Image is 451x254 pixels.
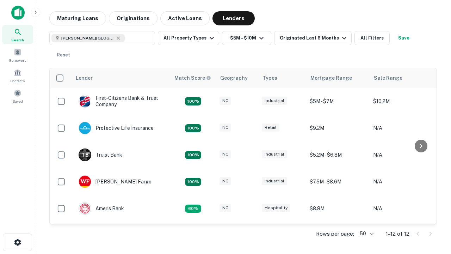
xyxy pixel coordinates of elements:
[11,78,25,84] span: Contacts
[185,178,201,186] div: Matching Properties: 2, hasApolloMatch: undefined
[306,68,370,88] th: Mortgage Range
[2,86,33,105] a: Saved
[220,150,231,158] div: NC
[13,98,23,104] span: Saved
[262,150,287,158] div: Industrial
[262,204,290,212] div: Hospitality
[258,68,306,88] th: Types
[374,74,402,82] div: Sale Range
[185,151,201,159] div: Matching Properties: 3, hasApolloMatch: undefined
[370,195,433,222] td: N/A
[81,151,88,159] p: T B
[174,74,210,82] h6: Match Score
[212,11,255,25] button: Lenders
[72,68,170,88] th: Lender
[11,6,25,20] img: capitalize-icon.png
[370,168,433,195] td: N/A
[11,37,24,43] span: Search
[370,141,433,168] td: N/A
[306,115,370,141] td: $9.2M
[2,25,33,44] a: Search
[354,31,390,45] button: All Filters
[220,177,231,185] div: NC
[220,97,231,105] div: NC
[393,31,415,45] button: Save your search to get updates of matches that match your search criteria.
[306,141,370,168] td: $5.2M - $6.8M
[280,34,348,42] div: Originated Last 6 Months
[185,97,201,105] div: Matching Properties: 2, hasApolloMatch: undefined
[216,68,258,88] th: Geography
[370,68,433,88] th: Sale Range
[386,230,409,238] p: 1–12 of 12
[274,31,352,45] button: Originated Last 6 Months
[370,88,433,115] td: $10.2M
[158,31,219,45] button: All Property Types
[79,202,91,214] img: picture
[2,66,33,85] a: Contacts
[52,48,75,62] button: Reset
[9,58,26,63] span: Borrowers
[76,74,93,82] div: Lender
[310,74,352,82] div: Mortgage Range
[185,124,201,133] div: Matching Properties: 2, hasApolloMatch: undefined
[220,74,248,82] div: Geography
[306,222,370,249] td: $9.2M
[79,202,124,215] div: Ameris Bank
[220,204,231,212] div: NC
[306,195,370,222] td: $8.8M
[160,11,210,25] button: Active Loans
[416,175,451,209] iframe: Chat Widget
[79,95,91,107] img: picture
[79,95,163,108] div: First-citizens Bank & Trust Company
[262,97,287,105] div: Industrial
[79,122,154,134] div: Protective Life Insurance
[170,68,216,88] th: Capitalize uses an advanced AI algorithm to match your search with the best lender. The match sco...
[222,31,271,45] button: $5M - $10M
[220,123,231,132] div: NC
[79,122,91,134] img: picture
[2,46,33,65] a: Borrowers
[262,177,287,185] div: Industrial
[370,115,433,141] td: N/A
[61,35,114,41] span: [PERSON_NAME][GEOGRAPHIC_DATA], [GEOGRAPHIC_DATA]
[357,229,375,239] div: 50
[306,168,370,195] td: $7.5M - $8.6M
[306,88,370,115] td: $5M - $7M
[185,205,201,213] div: Matching Properties: 1, hasApolloMatch: undefined
[109,11,157,25] button: Originations
[79,149,122,161] div: Truist Bank
[79,175,152,188] div: [PERSON_NAME] Fargo
[49,11,106,25] button: Maturing Loans
[262,74,277,82] div: Types
[79,176,91,188] img: picture
[316,230,354,238] p: Rows per page:
[174,74,211,82] div: Capitalize uses an advanced AI algorithm to match your search with the best lender. The match sco...
[370,222,433,249] td: N/A
[262,123,279,132] div: Retail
